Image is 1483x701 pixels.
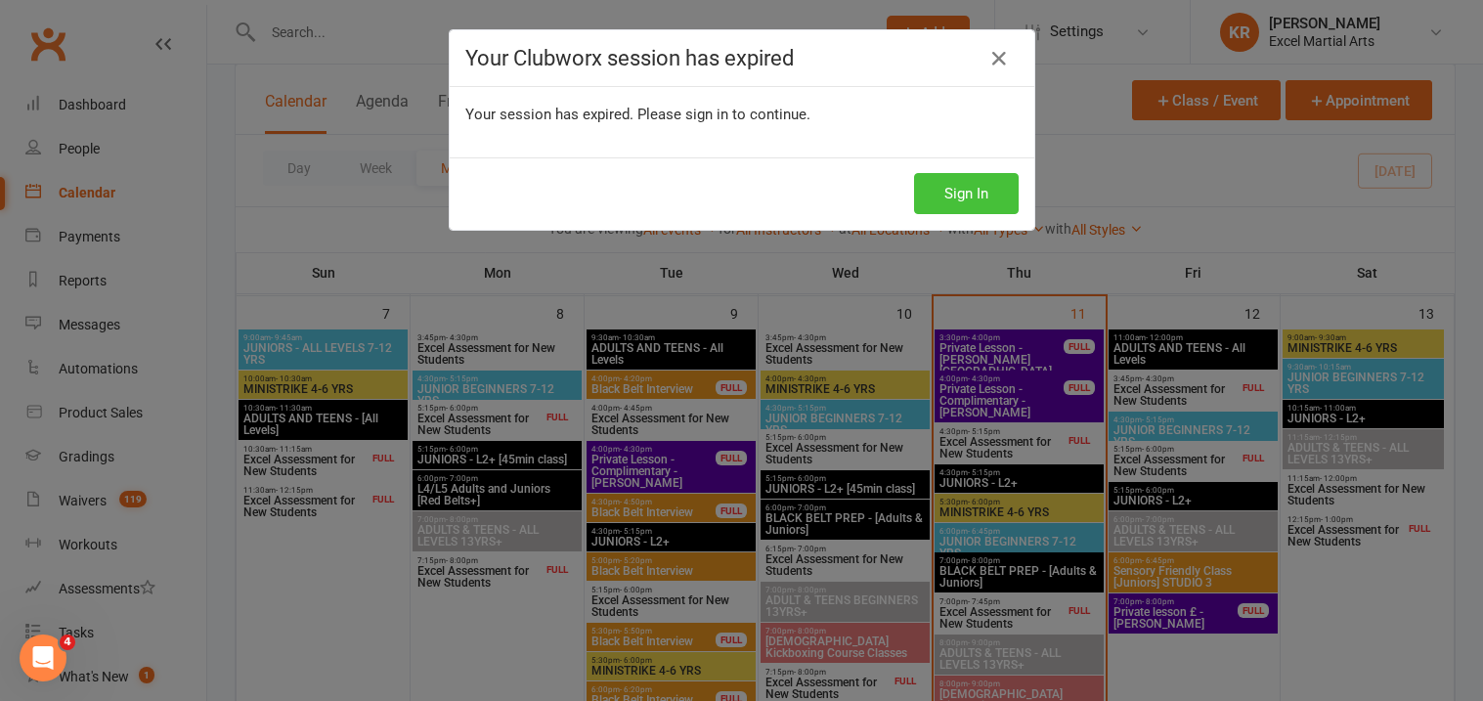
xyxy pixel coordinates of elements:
[914,173,1019,214] button: Sign In
[465,46,1019,70] h4: Your Clubworx session has expired
[60,635,75,650] span: 4
[983,43,1015,74] a: Close
[465,106,810,123] span: Your session has expired. Please sign in to continue.
[20,635,66,681] iframe: Intercom live chat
